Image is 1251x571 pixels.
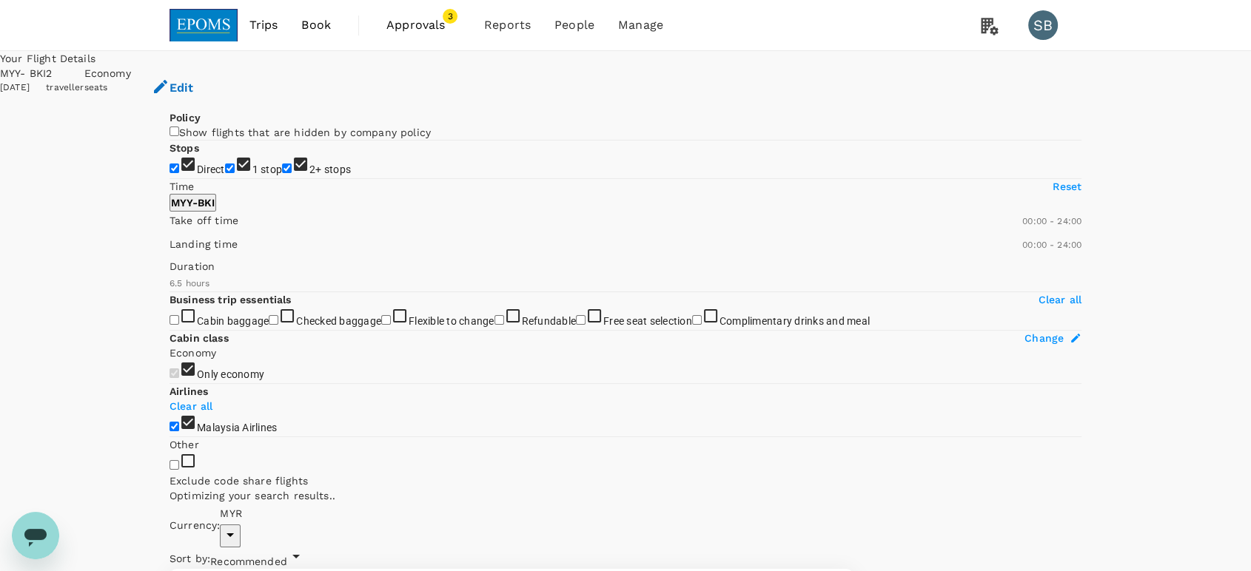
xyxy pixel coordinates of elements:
iframe: Button to launch messaging window [12,512,59,559]
input: 1 stop [225,163,235,173]
span: Sort by : [170,551,210,566]
p: Show flights that are hidden by company policy [179,125,431,140]
button: Edit [131,66,214,110]
p: Optimizing your search results.. [170,488,853,503]
input: Direct [170,163,179,173]
p: Policy [170,110,1081,125]
p: MYY - BKI [171,195,215,210]
input: Free seat selection [576,315,586,325]
input: Malaysia Airlines [170,422,179,431]
span: Refundable [522,315,577,327]
span: Checked baggage [296,315,381,327]
p: Economy [170,345,1081,360]
span: 1 stop [252,163,283,175]
input: Refundable [494,315,504,325]
div: seats [84,81,131,95]
span: Change [1024,331,1064,345]
p: Clear all [170,399,1081,413]
input: Complimentary drinks and meal [692,315,702,325]
img: EPOMS SDN BHD [170,9,238,41]
p: Duration [170,259,1081,274]
strong: Stops [170,142,199,154]
p: Exclude code share flights [170,473,1081,488]
input: 2+ stops [282,163,292,173]
strong: Cabin class [170,332,229,344]
span: 6.5 hours [170,278,209,288]
input: Flexible to change [381,315,391,325]
span: Currency : [170,518,220,533]
strong: Business trip essentials [170,294,292,305]
span: Approvals [386,16,460,34]
span: 00:00 - 24:00 [1022,240,1081,250]
strong: Airlines [170,385,208,397]
p: Other [170,437,199,452]
span: Cabin baggage [197,315,269,327]
span: Manage [618,16,663,34]
div: Economy [84,66,131,81]
div: 2 [46,66,84,81]
span: Flexible to change [409,315,494,327]
span: Direct [197,163,225,175]
div: traveller [46,81,84,95]
span: Complimentary drinks and meal [720,315,870,327]
p: Landing time [170,237,238,251]
p: Clear all [1039,292,1081,307]
span: 00:00 - 24:00 [1022,216,1081,226]
span: Recommended [210,555,287,567]
p: Reset [1053,179,1081,194]
span: 3 [443,9,457,24]
p: Time [170,179,195,194]
input: Only economy [170,368,179,378]
span: Malaysia Airlines [197,422,277,433]
span: People [554,16,594,34]
span: Only economy [197,368,264,380]
span: 2+ stops [309,163,351,175]
input: Exclude code share flights [170,460,179,470]
span: Free seat selection [603,315,692,327]
input: Checked baggage [269,315,278,325]
input: Cabin baggage [170,315,179,325]
span: Book [301,16,331,34]
span: Trips [249,16,278,34]
div: SB [1028,10,1058,40]
button: Open [220,524,241,547]
p: Take off time [170,213,238,228]
span: Reports [484,16,531,34]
